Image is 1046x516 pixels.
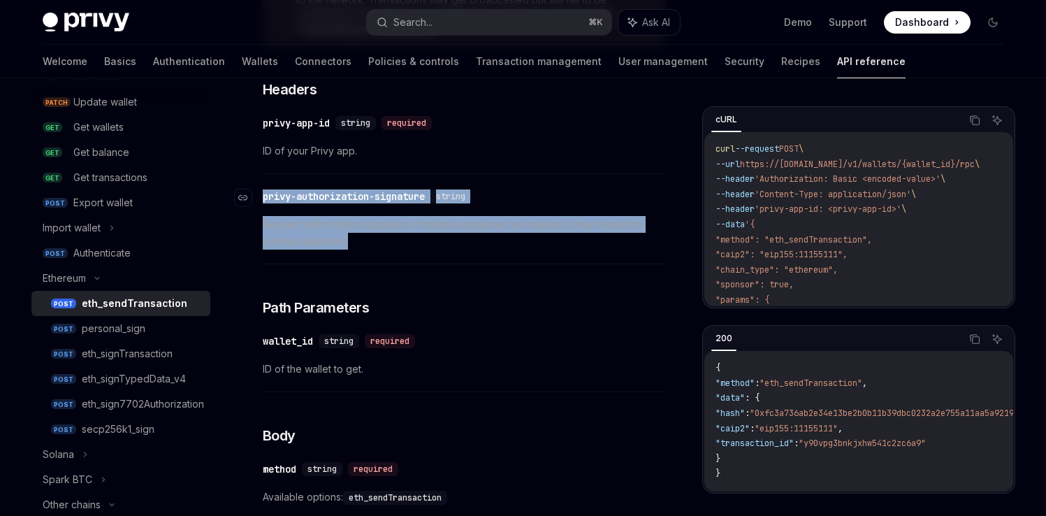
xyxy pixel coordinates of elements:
span: --header [716,189,755,200]
button: Ask AI [988,111,1006,129]
span: --header [716,203,755,215]
div: required [382,116,432,130]
img: dark logo [43,13,129,32]
span: : [794,438,799,449]
div: Search... [393,14,433,31]
a: POSTpersonal_sign [31,316,210,341]
span: string [341,117,370,129]
span: string [436,191,465,202]
a: Wallets [242,45,278,78]
div: wallet_id [263,334,313,348]
span: , [838,423,843,434]
div: Get wallets [73,119,124,136]
div: eth_signTypedData_v4 [82,371,186,387]
div: 200 [711,330,736,347]
span: POST [51,299,76,309]
span: "eth_sendTransaction" [760,378,862,389]
a: POSTeth_sign7702Authorization [31,392,210,417]
button: Toggle dark mode [982,11,1004,34]
a: Navigate to header [235,184,263,212]
span: Path Parameters [263,298,370,317]
span: "sponsor": true, [716,279,794,290]
button: Copy the contents from the code block [966,111,984,129]
span: "data" [716,392,745,403]
a: Recipes [781,45,820,78]
span: Available options: [263,489,666,506]
span: POST [51,424,76,435]
a: Transaction management [476,45,602,78]
span: 'Authorization: Basic <encoded-value>' [755,173,940,185]
span: ID of your Privy app. [263,143,666,159]
span: Request authorization signature. If multiple signatures are required, they should be comma separa... [263,216,666,250]
div: method [263,462,296,476]
span: \ [901,203,906,215]
a: POSTAuthenticate [31,241,210,266]
span: } [716,468,720,479]
span: "hash" [716,408,745,419]
span: POST [43,248,68,259]
span: : [755,378,760,389]
a: Authentication [153,45,225,78]
a: POSTeth_signTypedData_v4 [31,366,210,392]
span: GET [43,148,62,158]
span: } [716,453,720,464]
span: ID of the wallet to get. [263,361,666,378]
span: "caip2" [716,423,750,434]
a: Basics [104,45,136,78]
span: Body [263,426,296,445]
span: "caip2": "eip155:11155111", [716,249,848,260]
span: POST [51,399,76,410]
span: 'privy-app-id: <privy-app-id>' [755,203,901,215]
a: Demo [784,15,812,29]
div: Export wallet [73,194,133,211]
span: "method": "eth_sendTransaction", [716,234,872,245]
span: : { [745,392,760,403]
a: Welcome [43,45,87,78]
div: eth_sign7702Authorization [82,396,204,413]
span: "method" [716,378,755,389]
a: GETGet balance [31,140,210,165]
span: "transaction_id" [716,438,794,449]
span: \ [799,143,804,155]
span: GET [43,122,62,133]
button: Ask AI [988,330,1006,348]
span: --request [735,143,779,155]
span: POST [51,349,76,359]
code: eth_sendTransaction [343,491,447,505]
span: "chain_type": "ethereum", [716,264,838,275]
span: 'Content-Type: application/json' [755,189,911,200]
span: : [750,423,755,434]
span: : [745,408,750,419]
div: Import wallet [43,220,101,236]
span: --data [716,219,745,230]
span: string [307,464,337,475]
div: privy-app-id [263,116,330,130]
div: personal_sign [82,320,145,337]
span: { [716,362,720,373]
span: "params": { [716,294,769,306]
span: Headers [263,80,317,99]
span: , [862,378,867,389]
a: Support [829,15,867,29]
a: POSTeth_signTransaction [31,341,210,366]
div: secp256k1_sign [82,421,154,438]
div: Get transactions [73,169,147,186]
div: Solana [43,446,74,463]
a: GETGet wallets [31,115,210,140]
div: required [348,462,398,476]
button: Ask AI [618,10,680,35]
span: Dashboard [895,15,949,29]
div: Other chains [43,496,101,513]
div: cURL [711,111,741,128]
button: Search...⌘K [367,10,611,35]
div: Get balance [73,144,129,161]
a: GETGet transactions [31,165,210,190]
span: PATCH [43,97,71,108]
span: GET [43,173,62,183]
a: User management [618,45,708,78]
a: PATCHUpdate wallet [31,89,210,115]
a: Dashboard [884,11,971,34]
span: "y90vpg3bnkjxhw541c2zc6a9" [799,438,926,449]
span: ⌘ K [588,17,603,28]
a: Security [725,45,764,78]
